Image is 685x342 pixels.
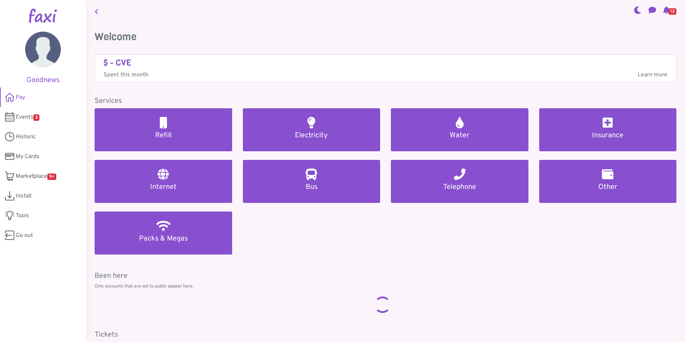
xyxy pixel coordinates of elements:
font: Spent this month [104,71,148,79]
a: Bus [243,160,380,203]
h5: Telephone [399,183,520,191]
h5: Refill [103,131,224,140]
a: Internet [95,160,232,203]
h5: Bus [252,183,372,191]
span: Historic [16,133,36,141]
h3: Welcome [95,31,676,43]
a: Goodnews [11,32,75,85]
h5: Other [548,183,668,191]
font: Events [16,114,33,121]
span: My Cards [16,152,39,161]
span: 9+ [47,174,56,180]
h5: Packs & Megas [103,234,224,243]
h5: Goodnews [11,76,75,85]
span: Pay [16,93,25,102]
a: Insurance [539,108,677,151]
p: Only accounts that are set to public appear here. [95,283,676,290]
span: Install [16,192,32,200]
h5: Tickets [95,331,676,339]
span: Go out [16,231,33,240]
span: Learn more [638,71,667,79]
a: Refill [95,108,232,151]
a: $ - CVE Spent this monthLearn more [104,58,667,80]
h5: Insurance [548,131,668,140]
span: 3 [33,114,39,121]
span: 13 [669,8,676,15]
a: Electricity [243,108,380,151]
h4: $ - CVE [104,58,667,68]
h5: Services [95,97,676,105]
font: Marketplace [16,173,47,180]
h5: Water [399,131,520,140]
h5: Internet [103,183,224,191]
span: Tools [16,212,29,220]
a: Telephone [391,160,528,203]
a: Packs & Megas [95,212,232,255]
a: Other [539,160,677,203]
a: Water [391,108,528,151]
h5: Electricity [252,131,372,140]
h5: Been here [95,272,676,280]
